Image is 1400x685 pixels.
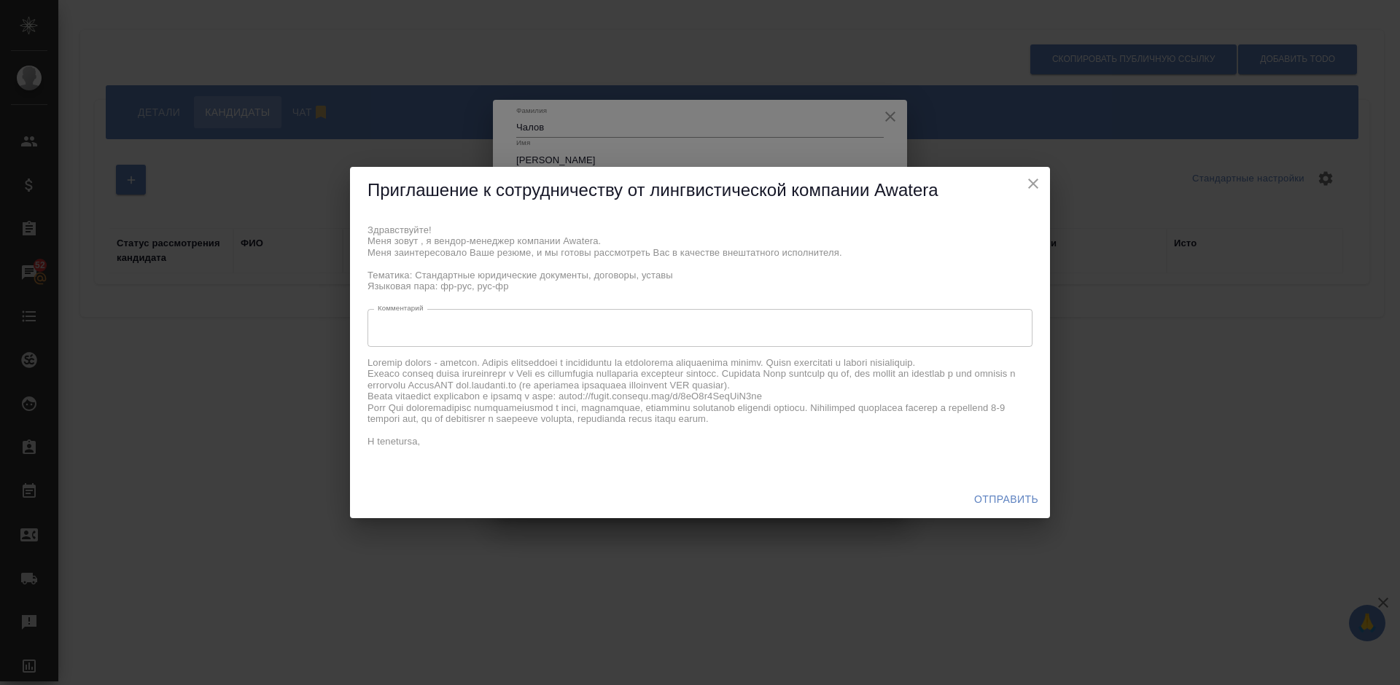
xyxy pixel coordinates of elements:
textarea: Здравствуйте! Меня зовут , я вендор-менеджер компании Awatera. Меня заинтересовало Ваше резюме, и... [367,224,1032,292]
textarea: Loremip dolors - ametcon. Adipis elitseddoei t incididuntu la etdolorema aliquaenima minimv. Quis... [367,357,1032,469]
button: Отправить [968,486,1044,513]
button: close [1022,173,1044,195]
span: Приглашение к сотрудничеству от лингвистической компании Awatera [367,180,938,200]
span: Отправить [974,490,1038,509]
